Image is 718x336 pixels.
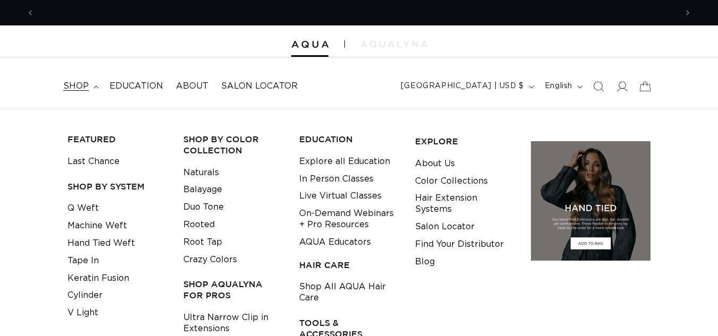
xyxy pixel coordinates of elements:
[676,3,699,23] button: Next announcement
[221,81,298,92] span: Salon Locator
[299,170,374,188] a: In Person Classes
[57,74,103,98] summary: shop
[415,253,435,271] a: Blog
[183,164,219,182] a: Naturals
[415,136,514,147] h3: EXPLORE
[103,74,170,98] a: Education
[109,81,163,92] span: Education
[67,252,99,270] a: Tape In
[415,189,514,218] a: Hair Extension Systems
[291,41,328,48] img: Aqua Hair Extensions
[299,260,399,271] h3: HAIR CARE
[183,216,215,234] a: Rooted
[183,251,237,269] a: Crazy Colors
[183,234,222,251] a: Root Tap
[67,181,167,192] h3: SHOP BY SYSTEM
[67,134,167,145] h3: FEATURED
[183,199,224,216] a: Duo Tone
[176,81,208,92] span: About
[67,270,129,287] a: Keratin Fusion
[299,153,390,170] a: Explore all Education
[67,235,135,252] a: Hand Tied Weft
[63,81,89,92] span: shop
[299,278,399,307] a: Shop All AQUA Hair Care
[415,218,475,236] a: Salon Locator
[67,153,120,170] a: Last Chance
[67,287,103,304] a: Cylinder
[587,75,610,98] summary: Search
[215,74,304,98] a: Salon Locator
[415,236,504,253] a: Find Your Distributor
[299,187,382,205] a: Live Virtual Classes
[361,41,427,47] img: aqualyna.com
[401,81,524,92] span: [GEOGRAPHIC_DATA] | USD $
[67,217,127,235] a: Machine Weft
[299,134,399,145] h3: EDUCATION
[183,279,283,301] h3: Shop AquaLyna for Pros
[415,155,455,173] a: About Us
[170,74,215,98] a: About
[19,3,42,23] button: Previous announcement
[67,200,99,217] a: Q Weft
[183,181,222,199] a: Balayage
[183,134,283,156] h3: Shop by Color Collection
[538,76,587,97] button: English
[299,205,399,234] a: On-Demand Webinars + Pro Resources
[299,234,371,251] a: AQUA Educators
[67,304,98,322] a: V Light
[415,173,488,190] a: Color Collections
[394,76,538,97] button: [GEOGRAPHIC_DATA] | USD $
[545,81,572,92] span: English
